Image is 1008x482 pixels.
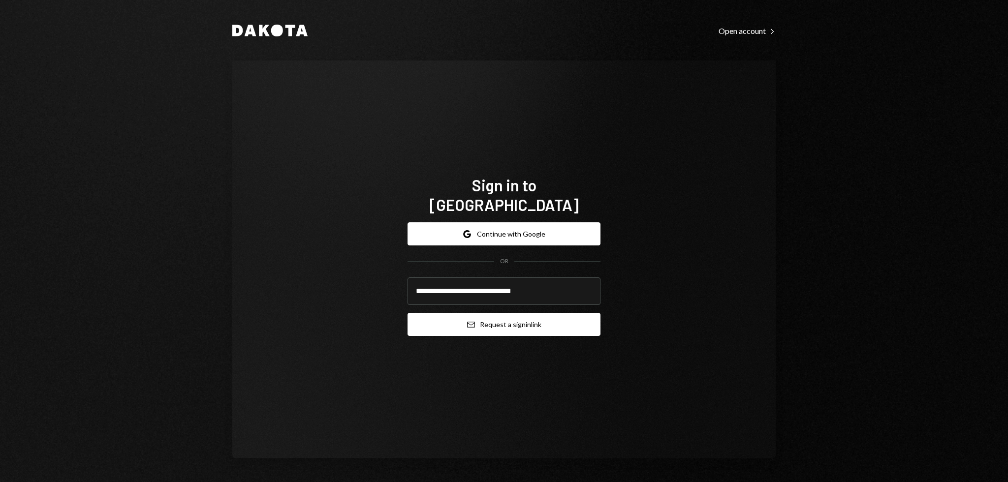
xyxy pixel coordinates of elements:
[408,313,600,336] button: Request a signinlink
[500,257,508,266] div: OR
[719,25,776,36] a: Open account
[408,175,600,214] h1: Sign in to [GEOGRAPHIC_DATA]
[719,26,776,36] div: Open account
[408,222,600,245] button: Continue with Google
